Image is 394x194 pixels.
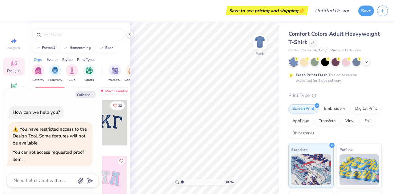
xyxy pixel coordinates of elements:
div: Rhinestones [288,129,318,138]
button: Save [358,6,374,16]
div: Orgs [34,57,42,62]
button: Like [110,101,125,110]
div: Embroidery [320,104,349,113]
span: # C1717 [314,48,327,53]
div: bear [105,46,113,49]
img: Club Image [69,67,75,74]
div: filter for Sorority [32,64,44,82]
span: Comfort Colors [288,48,311,53]
button: Like [118,157,125,165]
div: Print Types [77,57,95,62]
span: 33 [118,104,122,107]
img: Back [254,36,266,48]
div: Screen Print [288,104,318,113]
img: trend_line.gif [63,46,68,50]
button: filter button [125,64,139,82]
div: filter for Fraternity [48,64,62,82]
div: football [42,46,55,49]
img: Fraternity Image [52,67,58,74]
button: filter button [32,64,44,82]
button: filter button [66,64,78,82]
div: homecoming [70,46,91,49]
button: filter button [48,64,62,82]
img: Sports Image [86,67,93,74]
div: filter for Parent's Weekend [108,64,122,82]
span: Puff Ink [340,146,352,153]
div: filter for Game Day [125,64,139,82]
div: Foil [360,117,375,126]
button: Collapse [75,91,96,98]
span: Sports [84,78,94,82]
span: Designs [7,68,21,73]
span: Sorority [33,78,44,82]
img: Parent's Weekend Image [111,67,119,74]
div: Trending [69,87,94,95]
div: filter for Club [66,64,78,82]
div: Applique [288,117,313,126]
button: filter button [108,64,122,82]
span: 100 % [224,179,234,185]
button: homecoming [60,43,94,53]
span: Comfort Colors Adult Heavyweight T-Shirt [288,30,380,46]
div: Most Favorited [96,87,131,95]
span: Minimum Order: 24 + [330,48,361,53]
div: Styles [62,57,72,62]
span: Club [69,78,75,82]
div: You have restricted access to the Design Tool. Some features will not be available. [13,126,87,146]
span: 👉 [298,7,305,14]
div: Your Org's Fav [33,87,67,95]
img: Game Day Image [128,67,135,74]
button: bear [96,43,115,53]
div: Transfers [315,117,340,126]
div: Print Type [288,92,382,99]
div: Digital Print [351,104,381,113]
span: Game Day [125,78,139,82]
img: Standard [291,154,331,185]
button: football [32,43,58,53]
div: Events [46,57,58,62]
div: This color can be expedited for 5 day delivery. [296,72,372,83]
strong: Fresh Prints Flash: [296,73,328,77]
img: Puff Ink [340,154,379,185]
img: Sorority Image [35,67,42,74]
span: Standard [291,146,308,153]
img: trend_line.gif [36,46,41,50]
span: Image AI [7,46,21,50]
div: Back [256,51,264,57]
button: filter button [83,64,95,82]
span: Parent's Weekend [108,78,122,82]
div: You cannot access requested proof item. [13,149,84,162]
div: filter for Sports [83,64,95,82]
img: trend_line.gif [99,46,104,50]
div: How can we help you? [13,109,60,115]
input: Try "Alpha" [42,31,121,38]
span: Fraternity [48,78,62,82]
input: Untitled Design [310,5,355,17]
div: Save to see pricing and shipping [227,6,307,15]
div: Vinyl [341,117,359,126]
